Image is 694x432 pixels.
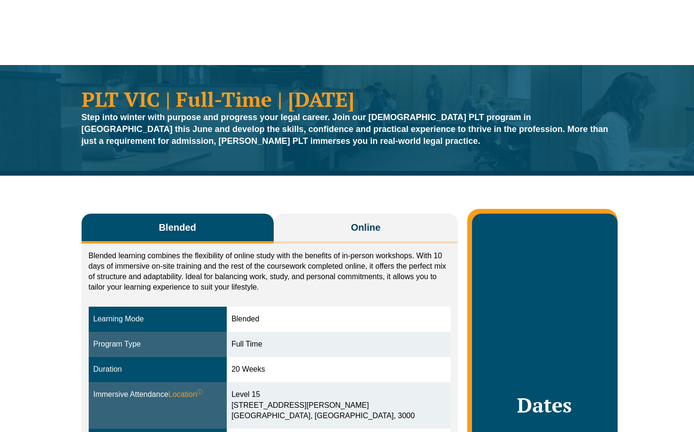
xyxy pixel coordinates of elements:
p: Blended learning combines the flexibility of online study with the benefits of in-person workshop... [89,251,451,292]
strong: Step into winter with purpose and progress your legal career. Join our [DEMOGRAPHIC_DATA] PLT pro... [82,113,609,146]
sup: ⓘ [197,389,203,395]
span: Location [168,389,203,400]
div: Duration [93,364,222,375]
span: Online [351,221,380,234]
div: 20 Weeks [231,364,446,375]
div: Immersive Attendance [93,389,222,400]
div: Program Type [93,339,222,350]
span: Blended [159,221,196,234]
div: Level 15 [STREET_ADDRESS][PERSON_NAME] [GEOGRAPHIC_DATA], [GEOGRAPHIC_DATA], 3000 [231,389,446,422]
h2: Dates [481,393,608,417]
div: Blended [231,314,446,325]
div: Full Time [231,339,446,350]
div: Learning Mode [93,314,222,325]
h1: PLT VIC | Full-Time | [DATE] [82,89,613,109]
